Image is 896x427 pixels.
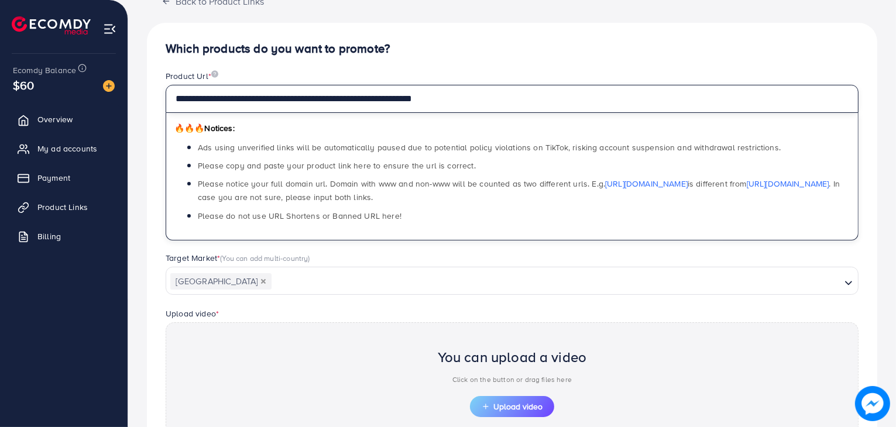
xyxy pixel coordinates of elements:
[174,122,204,134] span: 🔥🔥🔥
[482,402,543,411] span: Upload video
[605,178,688,190] a: [URL][DOMAIN_NAME]
[470,396,554,417] button: Upload video
[9,166,119,190] a: Payment
[13,77,34,94] span: $60
[9,108,119,131] a: Overview
[166,252,310,264] label: Target Market
[438,373,587,387] p: Click on the button or drag files here
[260,278,266,284] button: Deselect Pakistan
[103,22,116,36] img: menu
[220,253,310,263] span: (You can add multi-country)
[166,267,859,295] div: Search for option
[12,16,91,35] img: logo
[438,349,587,366] h2: You can upload a video
[9,225,119,248] a: Billing
[37,172,70,184] span: Payment
[9,195,119,219] a: Product Links
[103,80,115,92] img: image
[174,122,235,134] span: Notices:
[9,137,119,160] a: My ad accounts
[37,201,88,213] span: Product Links
[37,143,97,154] span: My ad accounts
[273,273,840,291] input: Search for option
[747,178,829,190] a: [URL][DOMAIN_NAME]
[211,70,218,78] img: image
[166,308,219,319] label: Upload video
[37,230,61,242] span: Billing
[13,64,76,76] span: Ecomdy Balance
[166,42,859,56] h4: Which products do you want to promote?
[859,390,887,418] img: image
[166,70,218,82] label: Product Url
[198,160,476,171] span: Please copy and paste your product link here to ensure the url is correct.
[198,210,401,222] span: Please do not use URL Shortens or Banned URL here!
[170,273,272,290] span: [GEOGRAPHIC_DATA]
[37,113,73,125] span: Overview
[198,178,840,203] span: Please notice your full domain url. Domain with www and non-www will be counted as two different ...
[198,142,781,153] span: Ads using unverified links will be automatically paused due to potential policy violations on Tik...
